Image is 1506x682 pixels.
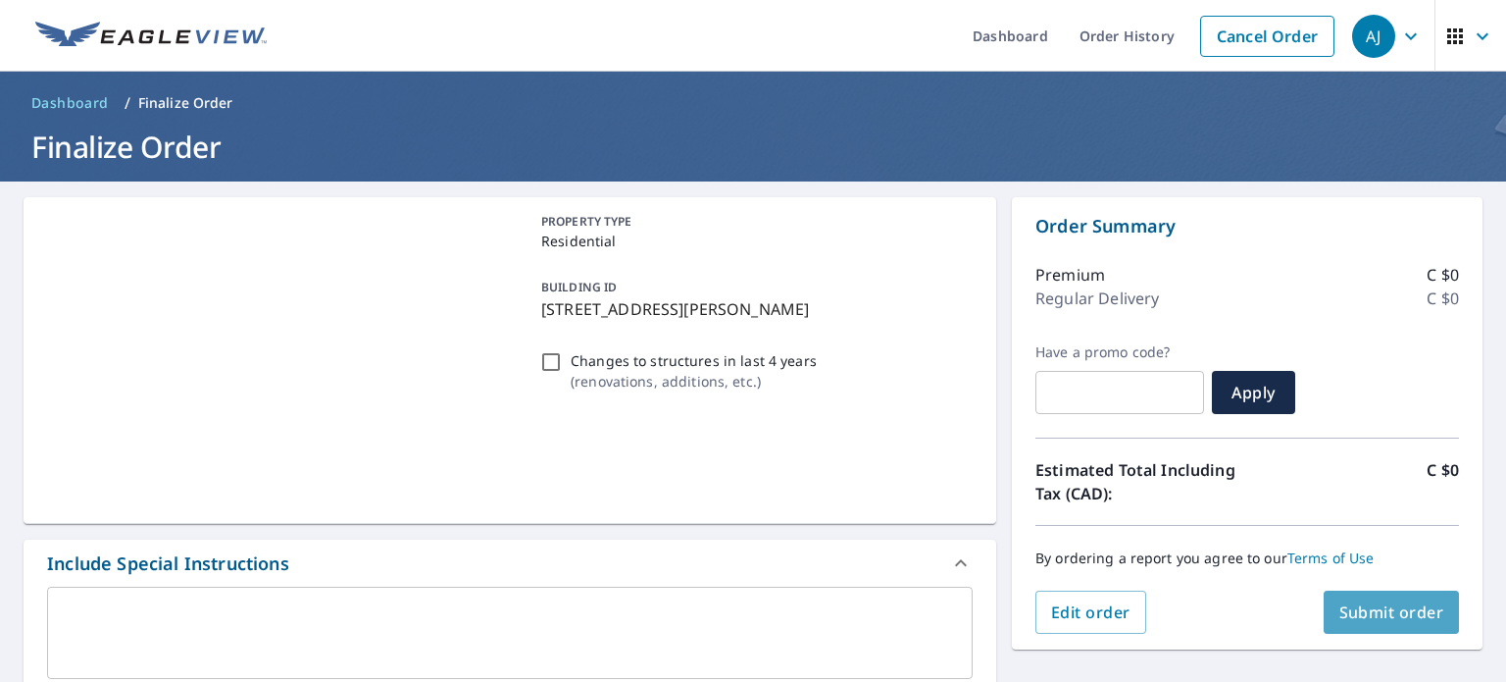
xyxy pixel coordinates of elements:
[1228,382,1280,403] span: Apply
[24,87,117,119] a: Dashboard
[1339,602,1444,623] span: Submit order
[1035,263,1105,287] p: Premium
[541,213,965,231] p: PROPERTY TYPE
[24,127,1482,167] h1: Finalize Order
[35,22,267,51] img: EV Logo
[1035,458,1247,505] p: Estimated Total Including Tax (CAD):
[1352,15,1395,58] div: AJ
[1035,591,1146,634] button: Edit order
[1427,287,1459,310] p: C $0
[31,93,109,113] span: Dashboard
[1051,602,1130,623] span: Edit order
[1035,213,1459,239] p: Order Summary
[47,551,289,577] div: Include Special Instructions
[1427,263,1459,287] p: C $0
[541,279,617,295] p: BUILDING ID
[1287,549,1375,567] a: Terms of Use
[571,350,817,371] p: Changes to structures in last 4 years
[24,87,1482,119] nav: breadcrumb
[24,540,996,587] div: Include Special Instructions
[138,93,233,113] p: Finalize Order
[1200,16,1334,57] a: Cancel Order
[541,297,965,321] p: [STREET_ADDRESS][PERSON_NAME]
[1035,550,1459,567] p: By ordering a report you agree to our
[571,371,817,392] p: ( renovations, additions, etc. )
[1427,458,1459,505] p: C $0
[541,231,965,251] p: Residential
[1035,287,1159,310] p: Regular Delivery
[1212,371,1295,414] button: Apply
[1035,343,1204,361] label: Have a promo code?
[125,91,130,115] li: /
[1324,591,1460,634] button: Submit order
